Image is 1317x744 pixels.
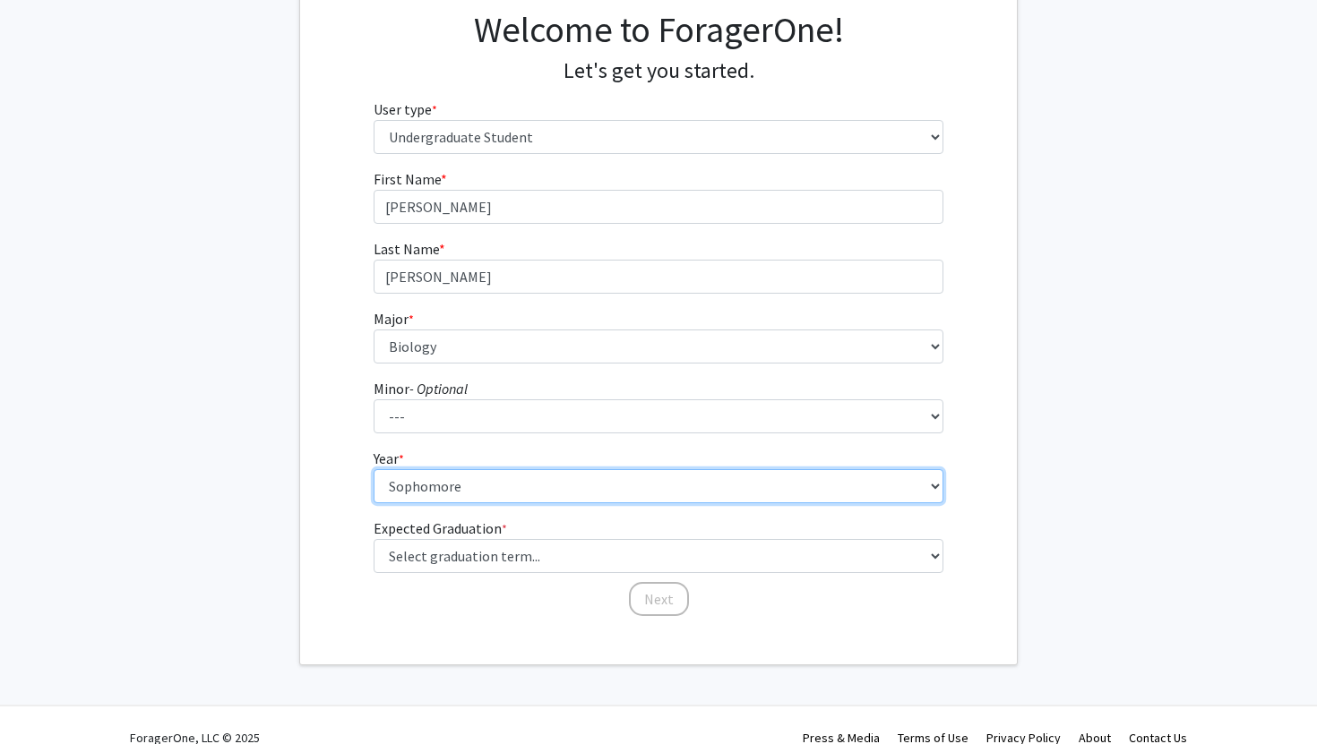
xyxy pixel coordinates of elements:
[374,8,944,51] h1: Welcome to ForagerOne!
[374,448,404,469] label: Year
[374,98,437,120] label: User type
[374,517,507,539] label: Expected Graduation
[629,582,689,616] button: Next
[13,663,76,731] iframe: Chat
[409,380,468,398] i: - Optional
[374,378,468,399] label: Minor
[374,170,441,188] span: First Name
[374,308,414,329] label: Major
[374,58,944,84] h4: Let's get you started.
[374,240,439,258] span: Last Name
